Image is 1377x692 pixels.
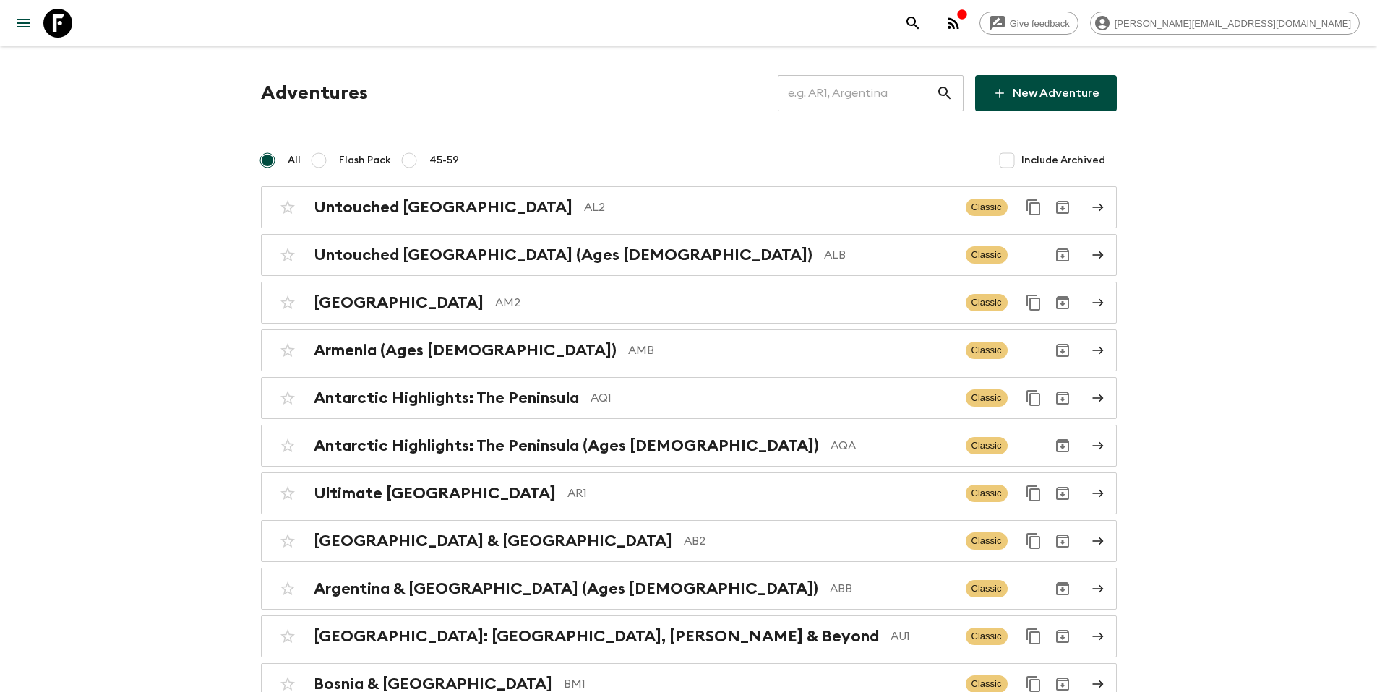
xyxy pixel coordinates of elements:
[261,186,1117,228] a: Untouched [GEOGRAPHIC_DATA]AL2ClassicDuplicate for 45-59Archive
[261,520,1117,562] a: [GEOGRAPHIC_DATA] & [GEOGRAPHIC_DATA]AB2ClassicDuplicate for 45-59Archive
[567,485,954,502] p: AR1
[584,199,954,216] p: AL2
[314,532,672,550] h2: [GEOGRAPHIC_DATA] & [GEOGRAPHIC_DATA]
[261,568,1117,610] a: Argentina & [GEOGRAPHIC_DATA] (Ages [DEMOGRAPHIC_DATA])ABBClassicArchive
[591,389,954,407] p: AQ1
[891,628,954,645] p: AU1
[1048,574,1077,603] button: Archive
[824,246,954,264] p: ALB
[628,342,954,359] p: AMB
[1019,622,1048,651] button: Duplicate for 45-59
[314,484,556,503] h2: Ultimate [GEOGRAPHIC_DATA]
[975,75,1117,111] a: New Adventure
[314,246,812,264] h2: Untouched [GEOGRAPHIC_DATA] (Ages [DEMOGRAPHIC_DATA])
[966,199,1008,216] span: Classic
[966,628,1008,645] span: Classic
[9,9,38,38] button: menu
[966,246,1008,264] span: Classic
[1090,12,1360,35] div: [PERSON_NAME][EMAIL_ADDRESS][DOMAIN_NAME]
[898,9,927,38] button: search adventures
[831,437,954,454] p: AQA
[979,12,1078,35] a: Give feedback
[261,615,1117,657] a: [GEOGRAPHIC_DATA]: [GEOGRAPHIC_DATA], [PERSON_NAME] & BeyondAU1ClassicDuplicate for 45-59Archive
[1048,479,1077,508] button: Archive
[1048,193,1077,222] button: Archive
[261,282,1117,324] a: [GEOGRAPHIC_DATA]AM2ClassicDuplicate for 45-59Archive
[339,153,391,168] span: Flash Pack
[261,79,368,108] h1: Adventures
[1021,153,1105,168] span: Include Archived
[1002,18,1078,29] span: Give feedback
[1019,288,1048,317] button: Duplicate for 45-59
[966,485,1008,502] span: Classic
[314,436,819,455] h2: Antarctic Highlights: The Peninsula (Ages [DEMOGRAPHIC_DATA])
[314,341,617,360] h2: Armenia (Ages [DEMOGRAPHIC_DATA])
[1019,479,1048,508] button: Duplicate for 45-59
[778,73,936,113] input: e.g. AR1, Argentina
[1048,336,1077,365] button: Archive
[1019,384,1048,412] button: Duplicate for 45-59
[429,153,459,168] span: 45-59
[966,294,1008,311] span: Classic
[1048,384,1077,412] button: Archive
[1019,193,1048,222] button: Duplicate for 45-59
[966,437,1008,454] span: Classic
[288,153,301,168] span: All
[261,425,1117,467] a: Antarctic Highlights: The Peninsula (Ages [DEMOGRAPHIC_DATA])AQAClassicArchive
[966,342,1008,359] span: Classic
[261,234,1117,276] a: Untouched [GEOGRAPHIC_DATA] (Ages [DEMOGRAPHIC_DATA])ALBClassicArchive
[1048,288,1077,317] button: Archive
[261,329,1117,371] a: Armenia (Ages [DEMOGRAPHIC_DATA])AMBClassicArchive
[830,580,954,597] p: ABB
[1048,527,1077,555] button: Archive
[684,532,954,550] p: AB2
[314,579,818,598] h2: Argentina & [GEOGRAPHIC_DATA] (Ages [DEMOGRAPHIC_DATA])
[495,294,954,311] p: AM2
[966,389,1008,407] span: Classic
[314,389,579,407] h2: Antarctic Highlights: The Peninsula
[261,472,1117,514] a: Ultimate [GEOGRAPHIC_DATA]AR1ClassicDuplicate for 45-59Archive
[1048,431,1077,460] button: Archive
[1048,622,1077,651] button: Archive
[314,627,879,646] h2: [GEOGRAPHIC_DATA]: [GEOGRAPHIC_DATA], [PERSON_NAME] & Beyond
[314,198,572,217] h2: Untouched [GEOGRAPHIC_DATA]
[1048,241,1077,269] button: Archive
[966,532,1008,550] span: Classic
[1019,527,1048,555] button: Duplicate for 45-59
[1107,18,1359,29] span: [PERSON_NAME][EMAIL_ADDRESS][DOMAIN_NAME]
[314,293,484,312] h2: [GEOGRAPHIC_DATA]
[261,377,1117,419] a: Antarctic Highlights: The PeninsulaAQ1ClassicDuplicate for 45-59Archive
[966,580,1008,597] span: Classic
